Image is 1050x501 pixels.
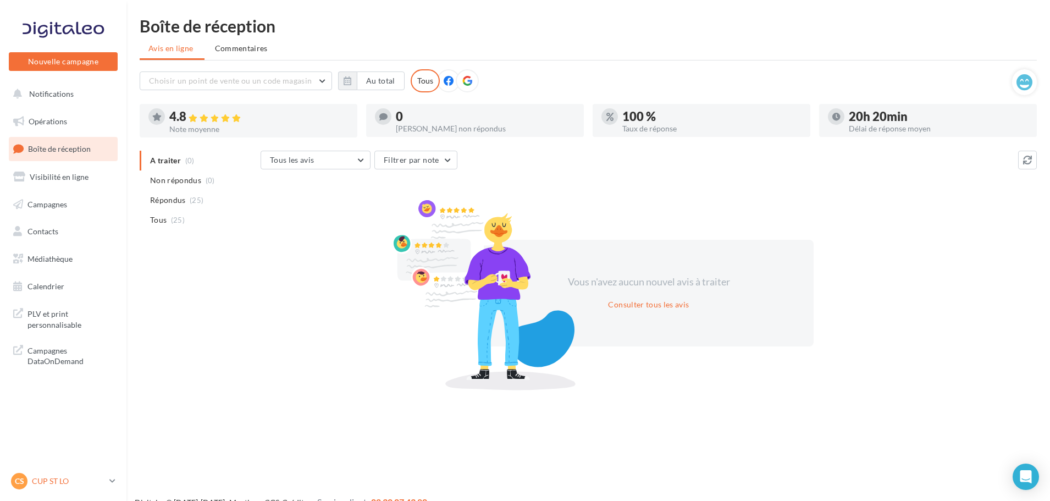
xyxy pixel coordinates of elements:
[150,214,167,225] span: Tous
[27,227,58,236] span: Contacts
[7,302,120,334] a: PLV et print personnalisable
[169,125,349,133] div: Note moyenne
[15,476,24,487] span: CS
[169,111,349,123] div: 4.8
[27,343,113,367] span: Campagnes DataOnDemand
[374,151,457,169] button: Filtrer par note
[140,18,1037,34] div: Boîte de réception
[9,52,118,71] button: Nouvelle campagne
[7,193,120,216] a: Campagnes
[9,471,118,492] a: CS CUP ST LO
[261,151,371,169] button: Tous les avis
[622,111,802,123] div: 100 %
[849,125,1028,133] div: Délai de réponse moyen
[849,111,1028,123] div: 20h 20min
[29,117,67,126] span: Opérations
[32,476,105,487] p: CUP ST LO
[338,71,405,90] button: Au total
[7,339,120,371] a: Campagnes DataOnDemand
[150,195,186,206] span: Répondus
[27,282,64,291] span: Calendrier
[171,216,185,224] span: (25)
[7,82,115,106] button: Notifications
[554,275,743,289] div: Vous n'avez aucun nouvel avis à traiter
[396,111,575,123] div: 0
[604,298,693,311] button: Consulter tous les avis
[7,220,120,243] a: Contacts
[7,247,120,271] a: Médiathèque
[411,69,440,92] div: Tous
[29,89,74,98] span: Notifications
[622,125,802,133] div: Taux de réponse
[396,125,575,133] div: [PERSON_NAME] non répondus
[215,43,268,53] span: Commentaires
[357,71,405,90] button: Au total
[30,172,89,181] span: Visibilité en ligne
[7,166,120,189] a: Visibilité en ligne
[190,196,203,205] span: (25)
[27,306,113,330] span: PLV et print personnalisable
[27,254,73,263] span: Médiathèque
[7,275,120,298] a: Calendrier
[7,137,120,161] a: Boîte de réception
[1013,464,1039,490] div: Open Intercom Messenger
[7,110,120,133] a: Opérations
[150,175,201,186] span: Non répondus
[27,199,67,208] span: Campagnes
[206,176,215,185] span: (0)
[270,155,314,164] span: Tous les avis
[28,144,91,153] span: Boîte de réception
[149,76,312,85] span: Choisir un point de vente ou un code magasin
[140,71,332,90] button: Choisir un point de vente ou un code magasin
